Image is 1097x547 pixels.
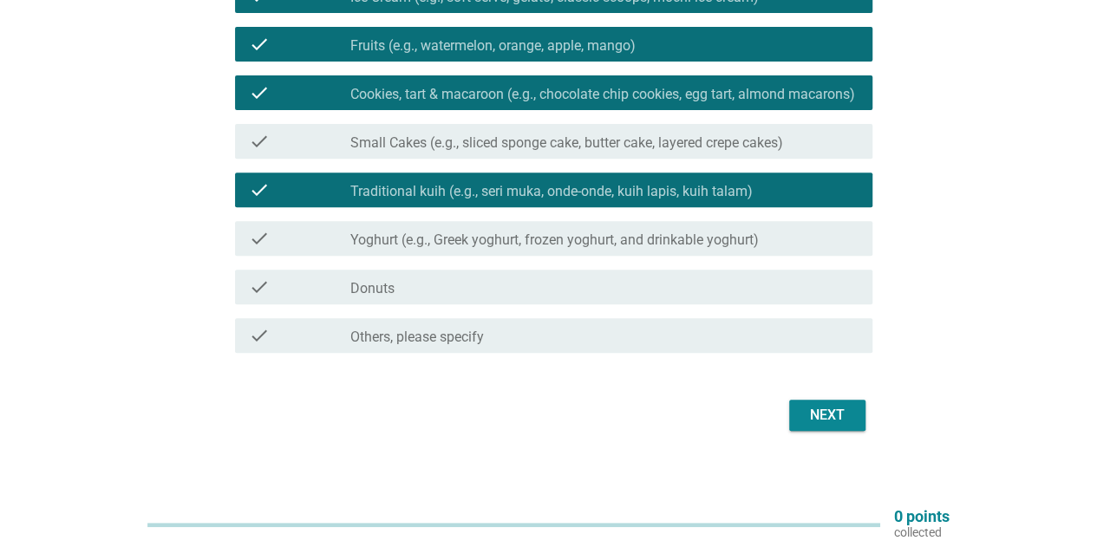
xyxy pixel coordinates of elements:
p: 0 points [894,509,950,524]
i: check [249,179,270,200]
div: Next [803,405,852,426]
p: collected [894,524,950,540]
i: check [249,131,270,152]
button: Next [789,400,865,431]
i: check [249,228,270,249]
label: Cookies, tart & macaroon (e.g., chocolate chip cookies, egg tart, almond macarons) [350,86,855,103]
label: Fruits (e.g., watermelon, orange, apple, mango) [350,37,636,55]
label: Donuts [350,280,395,297]
label: Traditional kuih (e.g., seri muka, onde-onde, kuih lapis, kuih talam) [350,183,753,200]
i: check [249,34,270,55]
label: Small Cakes (e.g., sliced sponge cake, butter cake, layered crepe cakes) [350,134,783,152]
label: Yoghurt (e.g., Greek yoghurt, frozen yoghurt, and drinkable yoghurt) [350,231,759,249]
i: check [249,325,270,346]
i: check [249,277,270,297]
label: Others, please specify [350,329,484,346]
i: check [249,82,270,103]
